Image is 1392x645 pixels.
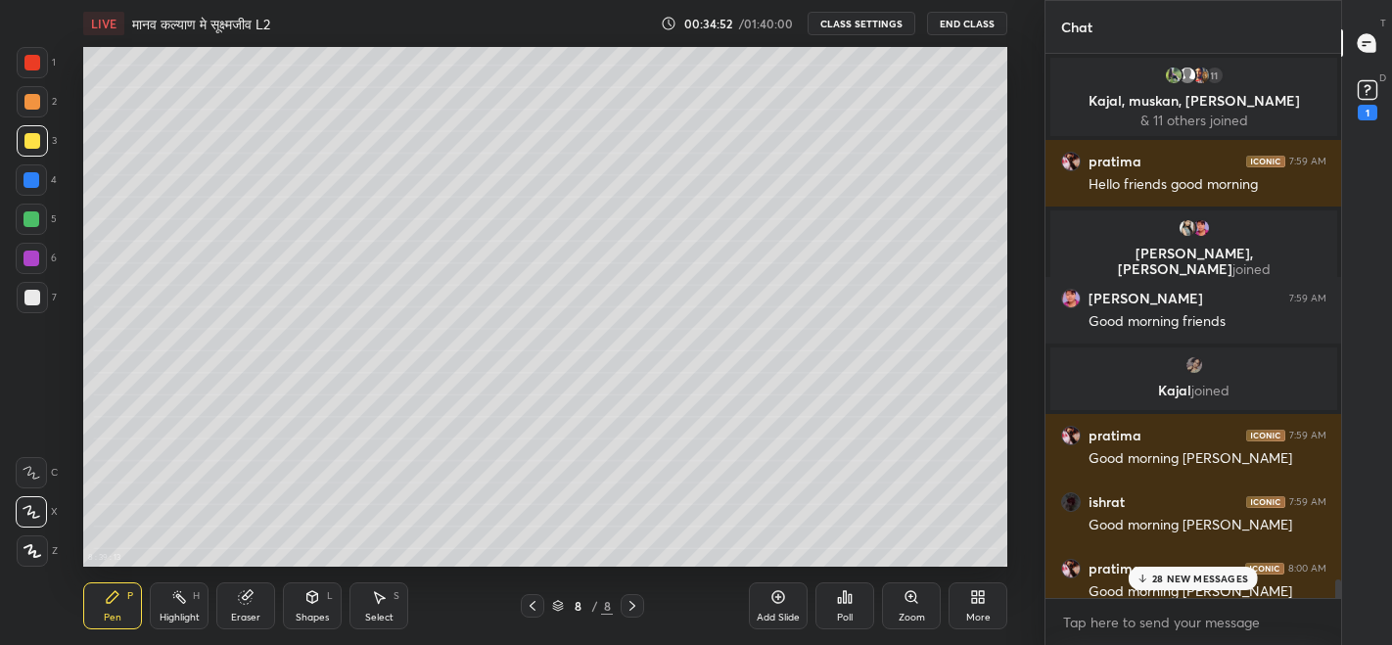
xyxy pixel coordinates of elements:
[17,86,57,117] div: 2
[1089,290,1203,307] h6: [PERSON_NAME]
[17,535,58,567] div: Z
[394,591,399,601] div: S
[1061,152,1081,171] img: d051256e29e1488fb98cb7caa0be6fd0.jpg
[17,282,57,313] div: 7
[1246,496,1285,508] img: iconic-dark.1390631f.png
[1089,312,1326,332] div: Good morning friends
[1089,153,1141,170] h6: pratima
[1062,113,1325,128] p: & 11 others joined
[17,47,56,78] div: 1
[1177,218,1196,238] img: 38133732c17f492d9fef1d35611f09a1.jpg
[327,591,333,601] div: L
[568,600,587,612] div: 8
[16,457,58,488] div: C
[1246,156,1285,167] img: iconic-dark.1390631f.png
[132,15,270,33] h4: मानव कल्याण मे सूक्ष्मजीव L2
[1089,493,1125,511] h6: ishrat
[1061,559,1081,578] img: d051256e29e1488fb98cb7caa0be6fd0.jpg
[1089,516,1326,535] div: Good morning [PERSON_NAME]
[296,613,329,622] div: Shapes
[1190,218,1210,238] img: ed94a0dd120d4e7ea16e27c99041fc56.jpg
[1289,430,1326,441] div: 7:59 AM
[1061,492,1081,512] img: 078e7fb48de04b0f8379322c154b42ee.jpg
[16,243,57,274] div: 6
[16,496,58,528] div: X
[1177,66,1196,85] img: default.png
[1152,573,1248,584] p: 28 NEW MESSAGES
[1089,175,1326,195] div: Hello friends good morning
[231,613,260,622] div: Eraser
[1089,449,1326,469] div: Good morning [PERSON_NAME]
[193,591,200,601] div: H
[1062,246,1325,277] p: [PERSON_NAME], [PERSON_NAME]
[1061,289,1081,308] img: ed94a0dd120d4e7ea16e27c99041fc56.jpg
[1190,66,1210,85] img: c2f53970d32d4c469880be445a93addf.jpg
[16,164,57,196] div: 4
[127,591,133,601] div: P
[1061,426,1081,445] img: d051256e29e1488fb98cb7caa0be6fd0.jpg
[1089,560,1141,577] h6: pratima
[1163,66,1183,85] img: 46e195abd80a4778b71522c6fd6ea132.jpg
[104,613,121,622] div: Pen
[17,125,57,157] div: 3
[927,12,1007,35] button: End Class
[1183,355,1203,375] img: 74b389abc67c4b5181725e0a08b3294c.png
[1045,54,1342,598] div: grid
[1045,1,1108,53] p: Chat
[1204,66,1224,85] div: 11
[16,204,57,235] div: 5
[1289,156,1326,167] div: 7:59 AM
[1246,430,1285,441] img: iconic-dark.1390631f.png
[1062,93,1325,109] p: Kajal, muskan, [PERSON_NAME]
[1288,563,1326,575] div: 8:00 AM
[1231,259,1270,278] span: joined
[365,613,394,622] div: Select
[83,12,124,35] div: LIVE
[1289,496,1326,508] div: 7:59 AM
[1245,563,1284,575] img: iconic-dark.1390631f.png
[1089,427,1141,444] h6: pratima
[1380,16,1386,30] p: T
[601,597,613,615] div: 8
[808,12,915,35] button: CLASS SETTINGS
[1358,105,1377,120] div: 1
[837,613,853,622] div: Poll
[1379,70,1386,85] p: D
[1191,381,1230,399] span: joined
[1062,383,1325,398] p: Kajal
[1289,293,1326,304] div: 7:59 AM
[966,613,991,622] div: More
[899,613,925,622] div: Zoom
[160,613,200,622] div: Highlight
[591,600,597,612] div: /
[1089,582,1326,602] div: Good morning [PERSON_NAME]
[757,613,800,622] div: Add Slide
